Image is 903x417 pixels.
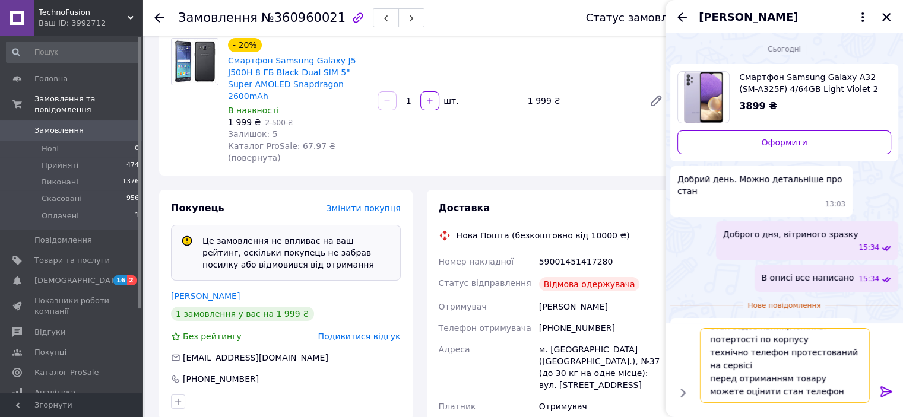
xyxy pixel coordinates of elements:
[684,72,724,123] img: 6312826703_w640_h640_smartfon-samsung-galaxy.jpg
[327,203,401,213] span: Змінити покупця
[537,251,670,272] div: 59001451417280
[537,317,670,339] div: [PHONE_NUMBER]
[586,12,695,24] div: Статус замовлення
[537,396,670,417] div: Отримувач
[34,275,122,286] span: [DEMOGRAPHIC_DATA]
[879,10,894,24] button: Закрити
[42,160,78,171] span: Прийняті
[261,11,346,25] span: №360960021
[135,211,139,221] span: 1
[6,42,140,63] input: Пошук
[171,291,240,301] a: [PERSON_NAME]
[699,9,870,25] button: [PERSON_NAME]
[439,257,514,266] span: Номер накладної
[113,275,127,285] span: 16
[858,274,879,284] span: 15:34 12.09.2025
[439,345,470,354] span: Адреса
[172,39,218,85] img: Смартфон Samsung Galaxy J5 J500H 8 ГБ Black Dual SIM 5" Super AMOLED Snapdragon 2600mAh
[265,119,293,127] span: 2 500 ₴
[537,296,670,317] div: [PERSON_NAME]
[762,272,854,284] span: В описі все написано
[677,173,845,197] span: Добрий день. Можно детальніше про стан
[439,278,531,288] span: Статус відправлення
[228,56,356,101] a: Смартфон Samsung Galaxy J5 J500H 8 ГБ Black Dual SIM 5" Super AMOLED Snapdragon 2600mAh
[675,385,690,400] button: Показати кнопки
[743,301,826,311] span: Нове повідомлення
[183,332,242,341] span: Без рейтингу
[42,177,78,187] span: Виконані
[42,193,82,204] span: Скасовані
[171,202,224,214] span: Покупець
[677,130,891,154] a: Оформити
[34,125,84,136] span: Замовлення
[34,295,110,317] span: Показники роботи компанії
[825,199,846,209] span: 13:03 12.09.2025
[318,332,401,341] span: Подивитися відгук
[178,11,258,25] span: Замовлення
[739,100,777,112] span: 3899 ₴
[39,18,142,28] div: Ваш ID: 3992712
[127,275,137,285] span: 2
[670,43,898,55] div: 12.09.2025
[677,71,891,123] a: Переглянути товар
[39,7,128,18] span: TechnoFusion
[675,10,689,24] button: Назад
[523,93,639,109] div: 1 999 ₴
[154,12,164,24] div: Повернутися назад
[183,353,328,362] span: [EMAIL_ADDRESS][DOMAIN_NAME]
[34,235,92,246] span: Повідомлення
[699,9,798,25] span: [PERSON_NAME]
[182,373,260,385] div: [PHONE_NUMBER]
[439,323,531,333] span: Телефон отримувача
[34,94,142,115] span: Замовлення та повідомлення
[34,347,66,358] span: Покупці
[228,141,335,163] span: Каталог ProSale: 67.97 ₴ (повернута)
[135,144,139,154] span: 0
[537,339,670,396] div: м. [GEOGRAPHIC_DATA] ([GEOGRAPHIC_DATA].), №37 (до 30 кг на одне місце): вул. [STREET_ADDRESS]
[126,160,139,171] span: 474
[441,95,460,107] div: шт.
[858,243,879,253] span: 15:34 12.09.2025
[644,89,668,113] a: Редагувати
[228,106,279,115] span: В наявності
[439,402,476,411] span: Платник
[171,307,314,321] div: 1 замовлення у вас на 1 999 ₴
[198,235,395,270] div: Це замовлення не впливає на ваш рейтинг, оскільки покупець не забрав посилку або відмовився від о...
[34,327,65,338] span: Відгуки
[122,177,139,187] span: 1376
[42,144,59,154] span: Нові
[723,228,858,240] span: Доброго дня, вітриного зразку
[34,387,75,398] span: Аналітика
[700,328,870,403] textarea: стан задовільний,можливі потертості по корпусу технічно телефон протестований на сервісі перед от...
[454,230,633,241] div: Нова Пошта (безкоштовно від 10000 ₴)
[439,202,490,214] span: Доставка
[439,302,487,311] span: Отримувач
[763,44,806,55] span: Сьогодні
[228,117,261,127] span: 1 999 ₴
[739,71,882,95] span: Смартфон Samsung Galaxy A32 (SM-A325F) 4/64GB Light Violet 2 SIM LTE 6.4" 2400x1080 90 Гц NFC 500...
[228,38,262,52] div: - 20%
[34,367,99,378] span: Каталог ProSale
[34,255,110,266] span: Товари та послуги
[126,193,139,204] span: 956
[539,277,640,291] div: Відмова одержувача
[228,129,278,139] span: Залишок: 5
[42,211,79,221] span: Оплачені
[34,74,68,84] span: Головна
